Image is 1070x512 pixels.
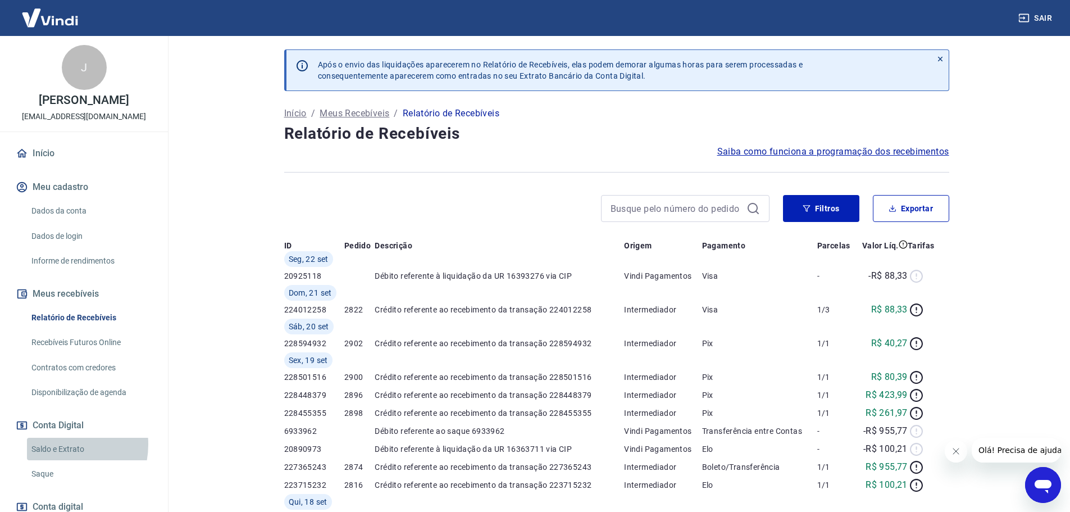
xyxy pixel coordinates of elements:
a: Recebíveis Futuros Online [27,331,154,354]
button: Meu cadastro [13,175,154,200]
p: Crédito referente ao recebimento da transação 224012258 [375,304,624,315]
p: Débito referente à liquidação da UR 16363711 via CIP [375,443,624,455]
p: Descrição [375,240,412,251]
a: Disponibilização de agenda [27,381,154,404]
p: Elo [702,479,817,491]
p: Pix [702,407,817,419]
a: Relatório de Recebíveis [27,306,154,329]
p: Intermediador [624,479,702,491]
p: 1/1 [817,389,855,401]
p: Vindi Pagamentos [624,443,702,455]
p: Vindi Pagamentos [624,270,702,282]
p: 20890973 [284,443,344,455]
p: 224012258 [284,304,344,315]
p: Débito referente ao saque 6933962 [375,425,624,437]
a: Meus Recebíveis [320,107,389,120]
p: Visa [702,270,817,282]
iframe: Fechar mensagem [945,440,967,463]
p: 1/1 [817,461,855,473]
p: R$ 80,39 [871,370,908,384]
p: 2898 [344,407,375,419]
p: 1/3 [817,304,855,315]
span: Sáb, 20 set [289,321,329,332]
p: 228448379 [284,389,344,401]
p: 228594932 [284,338,344,349]
div: J [62,45,107,90]
span: Sex, 19 set [289,355,328,366]
p: 6933962 [284,425,344,437]
p: 227365243 [284,461,344,473]
p: Valor Líq. [862,240,899,251]
button: Exportar [873,195,949,222]
p: 228501516 [284,371,344,383]
p: / [311,107,315,120]
p: 2902 [344,338,375,349]
a: Saque [27,463,154,486]
p: 1/1 [817,407,855,419]
a: Contratos com credores [27,356,154,379]
p: 1/1 [817,479,855,491]
p: 1/1 [817,338,855,349]
p: 228455355 [284,407,344,419]
iframe: Mensagem da empresa [972,438,1061,463]
button: Conta Digital [13,413,154,438]
a: Início [13,141,154,166]
p: - [817,425,855,437]
p: R$ 40,27 [871,337,908,350]
p: ID [284,240,292,251]
p: Intermediador [624,371,702,383]
p: 20925118 [284,270,344,282]
p: / [394,107,398,120]
span: Qui, 18 set [289,496,327,508]
p: Intermediador [624,304,702,315]
p: Crédito referente ao recebimento da transação 228501516 [375,371,624,383]
p: Pix [702,389,817,401]
p: 223715232 [284,479,344,491]
p: 2816 [344,479,375,491]
p: R$ 100,21 [866,478,908,492]
p: Pix [702,338,817,349]
p: Crédito referente ao recebimento da transação 228455355 [375,407,624,419]
p: [PERSON_NAME] [39,94,129,106]
p: Intermediador [624,407,702,419]
p: Transferência entre Contas [702,425,817,437]
h4: Relatório de Recebíveis [284,123,949,145]
img: Vindi [13,1,86,35]
p: R$ 88,33 [871,303,908,316]
p: Intermediador [624,461,702,473]
input: Busque pelo número do pedido [611,200,742,217]
p: Crédito referente ao recebimento da transação 228448379 [375,389,624,401]
p: Crédito referente ao recebimento da transação 227365243 [375,461,624,473]
span: Olá! Precisa de ajuda? [7,8,94,17]
p: Crédito referente ao recebimento da transação 228594932 [375,338,624,349]
p: Elo [702,443,817,455]
a: Início [284,107,307,120]
p: 2900 [344,371,375,383]
p: R$ 423,99 [866,388,908,402]
p: Pagamento [702,240,746,251]
span: Dom, 21 set [289,287,332,298]
p: Pedido [344,240,371,251]
a: Dados da conta [27,200,154,223]
p: Tarifas [908,240,935,251]
p: 2874 [344,461,375,473]
p: 1/1 [817,371,855,383]
a: Saldo e Extrato [27,438,154,461]
p: [EMAIL_ADDRESS][DOMAIN_NAME] [22,111,146,123]
p: -R$ 100,21 [863,442,908,456]
p: Parcelas [817,240,850,251]
p: 2822 [344,304,375,315]
p: -R$ 88,33 [868,269,908,283]
p: Visa [702,304,817,315]
p: Débito referente à liquidação da UR 16393276 via CIP [375,270,624,282]
p: R$ 955,77 [866,460,908,474]
p: Vindi Pagamentos [624,425,702,437]
iframe: Botão para abrir a janela de mensagens [1025,467,1061,503]
button: Sair [1016,8,1057,29]
button: Meus recebíveis [13,282,154,306]
a: Saiba como funciona a programação dos recebimentos [717,145,949,158]
p: -R$ 955,77 [863,424,908,438]
p: - [817,443,855,455]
